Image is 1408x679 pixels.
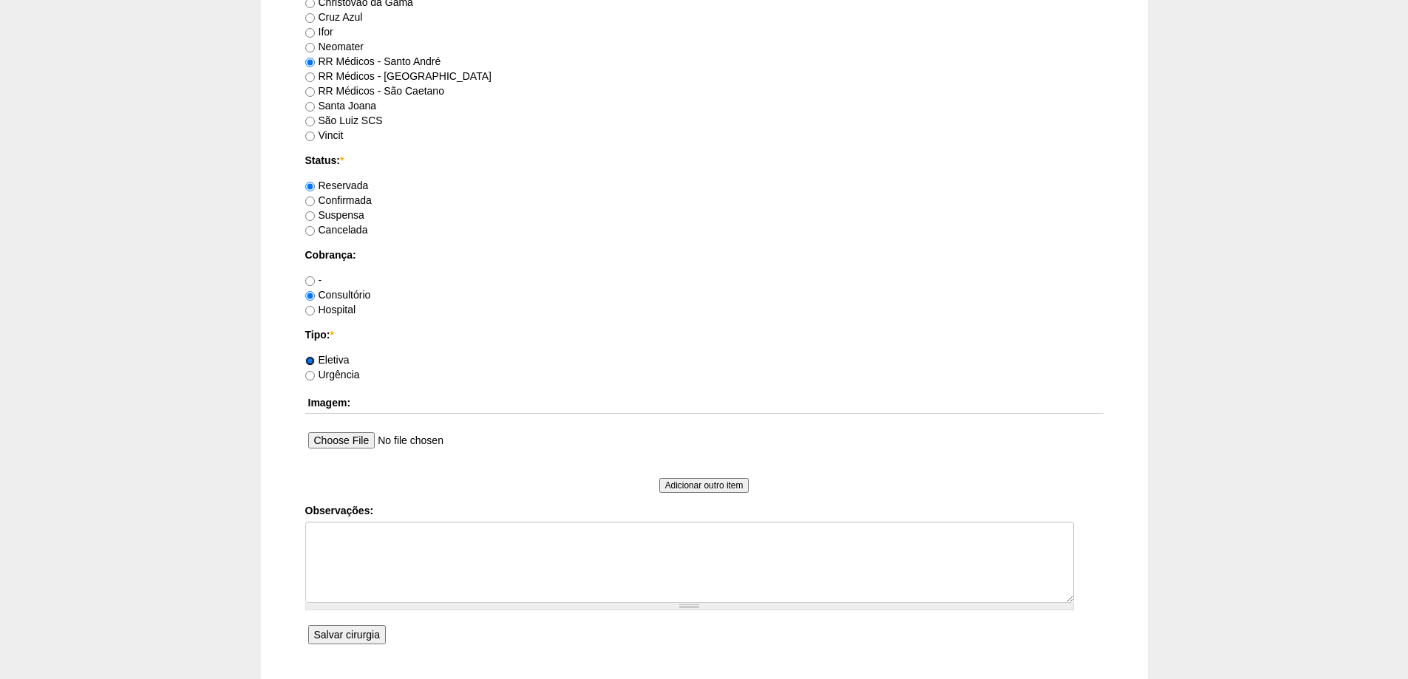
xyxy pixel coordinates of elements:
[305,26,333,38] label: Ifor
[305,289,371,301] label: Consultório
[305,224,368,236] label: Cancelada
[308,625,386,644] input: Salvar cirurgia
[305,392,1103,414] th: Imagem:
[305,72,315,82] input: RR Médicos - [GEOGRAPHIC_DATA]
[305,43,315,52] input: Neomater
[305,153,1103,168] label: Status:
[305,354,350,366] label: Eletiva
[305,11,363,23] label: Cruz Azul
[330,329,333,341] span: Este campo é obrigatório.
[305,87,315,97] input: RR Médicos - São Caetano
[305,274,322,286] label: -
[305,85,444,97] label: RR Médicos - São Caetano
[305,211,315,221] input: Suspensa
[305,304,356,315] label: Hospital
[305,28,315,38] input: Ifor
[305,55,441,67] label: RR Médicos - Santo André
[305,197,315,206] input: Confirmada
[305,180,369,191] label: Reservada
[340,154,344,166] span: Este campo é obrigatório.
[305,369,360,381] label: Urgência
[305,226,315,236] input: Cancelada
[305,306,315,315] input: Hospital
[305,129,344,141] label: Vincit
[305,70,492,82] label: RR Médicos - [GEOGRAPHIC_DATA]
[305,102,315,112] input: Santa Joana
[305,276,315,286] input: -
[305,115,383,126] label: São Luiz SCS
[659,478,749,493] input: Adicionar outro item
[305,371,315,381] input: Urgência
[305,117,315,126] input: São Luiz SCS
[305,356,315,366] input: Eletiva
[305,194,372,206] label: Confirmada
[305,58,315,67] input: RR Médicos - Santo André
[305,41,364,52] label: Neomater
[305,209,364,221] label: Suspensa
[305,248,1103,262] label: Cobrança:
[305,503,1103,518] label: Observações:
[305,327,1103,342] label: Tipo:
[305,132,315,141] input: Vincit
[305,291,315,301] input: Consultório
[305,182,315,191] input: Reservada
[305,100,377,112] label: Santa Joana
[305,13,315,23] input: Cruz Azul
